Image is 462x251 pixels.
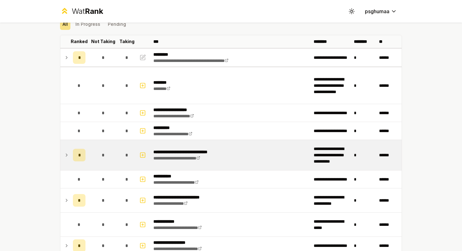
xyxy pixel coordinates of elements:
[60,6,103,16] a: WatRank
[119,38,135,45] p: Taking
[73,19,103,30] button: In Progress
[360,6,402,17] button: psghumaa
[85,7,103,16] span: Rank
[60,19,70,30] button: All
[71,38,88,45] p: Ranked
[105,19,129,30] button: Pending
[365,8,389,15] span: psghumaa
[72,6,103,16] div: Wat
[91,38,115,45] p: Not Taking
